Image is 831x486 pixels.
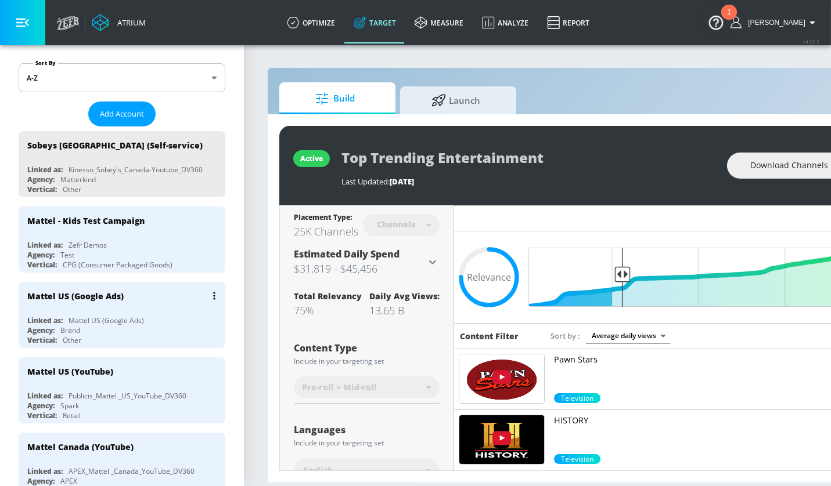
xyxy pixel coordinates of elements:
[63,411,81,420] div: Retail
[294,358,440,365] div: Include in your targeting set
[60,476,77,486] div: APEX
[27,476,55,486] div: Agency:
[294,425,440,434] div: Languages
[27,315,63,325] div: Linked as:
[60,401,79,411] div: Spark
[27,391,63,401] div: Linked as:
[700,6,732,38] button: Open Resource Center, 1 new notification
[19,357,225,423] div: Mattel US (YouTube)Linked as:Publicis_Mattel _US_YouTube_DV360Agency:SparkVertical:Retail
[344,2,405,43] a: Target
[294,291,362,302] div: Total Relevancy
[473,2,538,43] a: Analyze
[69,240,107,250] div: Zefr Demos
[33,59,58,67] label: Sort By
[303,465,333,476] span: English
[554,454,600,464] div: 99.0%
[27,240,63,250] div: Linked as:
[554,393,600,403] span: Television
[390,176,414,187] span: [DATE]
[69,315,144,325] div: Mattel US (Google Ads)
[554,393,600,403] div: 99.0%
[27,335,57,345] div: Vertical:
[92,14,146,31] a: Atrium
[60,250,74,260] div: Test
[27,325,55,335] div: Agency:
[294,303,362,317] div: 75%
[369,291,440,302] div: Daily Avg Views:
[60,175,96,184] div: Matterkind
[27,175,55,184] div: Agency:
[88,101,156,126] button: Add Account
[538,2,599,43] a: Report
[27,215,145,226] div: Mattel - Kids Test Campaign
[371,219,421,229] div: Channels
[27,260,57,270] div: Vertical:
[69,391,186,401] div: Publicis_Mattel _US_YouTube_DV360
[294,248,400,260] span: Estimated Daily Spend
[27,165,63,175] div: Linked as:
[27,184,57,194] div: Vertical:
[27,366,113,377] div: Mattel US (YouTube)
[19,206,225,273] div: Mattel - Kids Test CampaignLinked as:Zefr DemosAgency:TestVertical:CPG (Consumer Packaged Goods)
[750,158,828,173] span: Download Channels
[60,325,80,335] div: Brand
[63,260,172,270] div: CPG (Consumer Packaged Goods)
[100,107,144,121] span: Add Account
[586,328,670,343] div: Average daily views
[551,331,580,341] span: Sort by
[19,282,225,348] div: Mattel US (Google Ads)Linked as:Mattel US (Google Ads)Agency:BrandVertical:Other
[294,459,440,482] div: English
[19,131,225,197] div: Sobeys [GEOGRAPHIC_DATA] (Self-service)Linked as:Kinesso_Sobey's_Canada-Youtube_DV360Agency:Matte...
[731,16,819,30] button: [PERSON_NAME]
[467,273,511,282] span: Relevance
[27,441,134,452] div: Mattel Canada (YouTube)
[27,401,55,411] div: Agency:
[459,354,544,403] img: UUmyjVwYZbp5YPYTUyeopO2g
[278,2,344,43] a: optimize
[294,248,440,277] div: Estimated Daily Spend$31,819 - $45,456
[27,466,63,476] div: Linked as:
[300,154,323,164] div: active
[291,85,379,113] span: Build
[459,415,544,464] img: UU9MAhZQQd9egwWCxrwSIsJQ
[727,12,731,27] div: 1
[554,454,600,464] span: Television
[294,343,440,353] div: Content Type
[113,17,146,28] div: Atrium
[460,331,519,342] h6: Content Filter
[369,303,440,317] div: 13.65 B
[294,224,358,238] div: 25K Channels
[27,411,57,420] div: Vertical:
[69,165,203,175] div: Kinesso_Sobey's_Canada-Youtube_DV360
[27,140,203,151] div: Sobeys [GEOGRAPHIC_DATA] (Self-service)
[294,440,440,447] div: Include in your targeting set
[63,184,81,194] div: Other
[341,176,715,187] div: Last Updated:
[405,2,473,43] a: measure
[743,19,805,27] span: login as: casey.cohen@zefr.com
[294,212,358,224] div: Placement Type:
[803,38,819,45] span: v 4.22.2
[27,250,55,260] div: Agency:
[302,382,377,393] span: Pre-roll + Mid-roll
[63,335,81,345] div: Other
[27,291,124,302] div: Mattel US (Google Ads)
[19,63,225,92] div: A-Z
[294,260,426,277] h3: $31,819 - $45,456
[412,86,500,114] span: Launch
[69,466,195,476] div: APEX_Mattel _Canada_YouTube_DV360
